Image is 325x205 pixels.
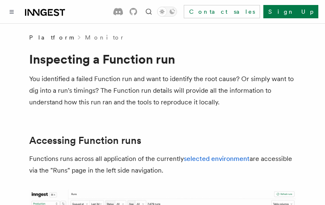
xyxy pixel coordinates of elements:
[29,33,73,42] span: Platform
[263,5,318,18] a: Sign Up
[29,52,296,67] h1: Inspecting a Function run
[29,135,141,146] a: Accessing Function runs
[7,7,17,17] button: Toggle navigation
[29,73,296,108] p: You identified a failed Function run and want to identify the root cause? Or simply want to dig i...
[85,33,125,42] a: Monitor
[157,7,177,17] button: Toggle dark mode
[184,155,250,163] a: selected environment
[144,7,154,17] button: Find something...
[184,5,260,18] a: Contact sales
[29,153,296,176] p: Functions runs across all application of the currently are accessible via the "Runs" page in the ...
